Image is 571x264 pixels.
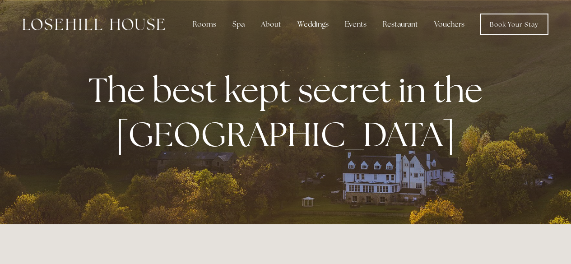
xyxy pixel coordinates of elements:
[225,15,252,33] div: Spa
[376,15,425,33] div: Restaurant
[338,15,374,33] div: Events
[480,14,548,35] a: Book Your Stay
[290,15,336,33] div: Weddings
[427,15,472,33] a: Vouchers
[88,68,490,156] strong: The best kept secret in the [GEOGRAPHIC_DATA]
[186,15,223,33] div: Rooms
[23,19,165,30] img: Losehill House
[254,15,288,33] div: About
